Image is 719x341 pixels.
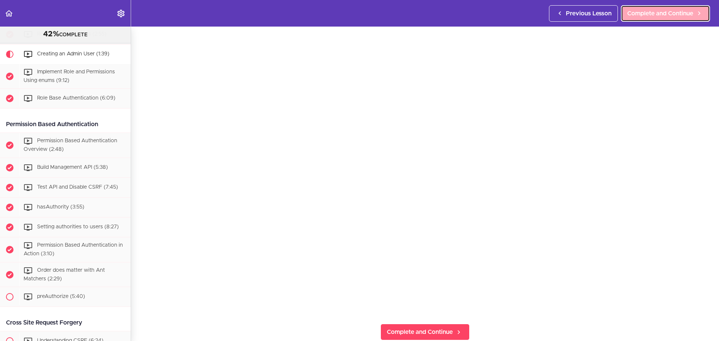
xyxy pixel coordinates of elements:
span: Build Management API (5:38) [37,165,108,170]
span: hasAuthority (3:55) [37,204,84,210]
span: Permission Based Authentication in Action (3:10) [24,243,123,256]
div: COMPLETE [9,30,121,39]
span: Complete and Continue [387,328,453,337]
a: Complete and Continue [380,324,470,340]
span: Permission Based Authentication Overview (2:48) [24,138,117,152]
span: Creating an Admin User (1:39) [37,51,109,57]
svg: Settings Menu [116,9,125,18]
span: Role Base Authentication (6:09) [37,96,115,101]
span: 42% [43,30,59,38]
span: Setting authorities to users (8:27) [37,224,119,229]
svg: Back to course curriculum [4,9,13,18]
a: Previous Lesson [549,5,618,22]
span: Previous Lesson [566,9,612,18]
a: Complete and Continue [621,5,710,22]
span: Implement Role and Permissions Using enums (9:12) [24,69,115,83]
span: Test API and Disable CSRF (7:45) [37,185,118,190]
span: Order does matter with Ant Matchers (2:29) [24,268,105,281]
span: preAuthorize (5:40) [37,294,85,299]
span: Complete and Continue [627,9,693,18]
